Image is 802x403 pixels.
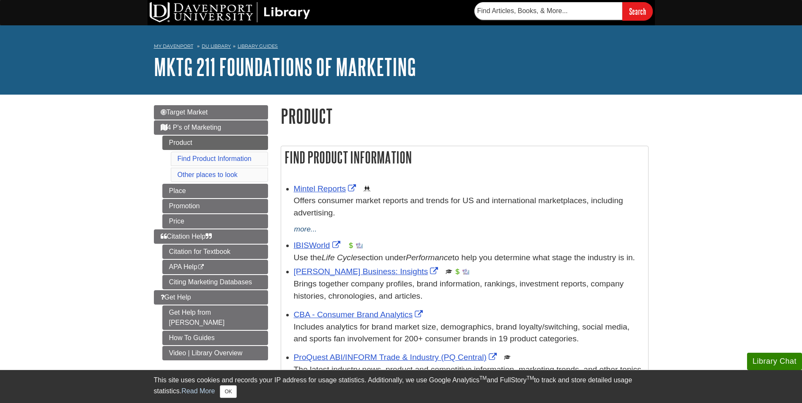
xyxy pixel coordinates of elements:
img: Financial Report [348,242,354,249]
a: Citation for Textbook [162,245,268,259]
img: Demographics [364,185,370,192]
sup: TM [527,375,534,381]
a: Video | Library Overview [162,346,268,360]
button: Library Chat [747,353,802,370]
span: Citation Help [161,233,212,240]
a: Citing Marketing Databases [162,275,268,289]
nav: breadcrumb [154,41,649,54]
i: Life Cycle [322,253,357,262]
form: Searches DU Library's articles, books, and more [474,2,653,20]
img: Scholarly or Peer Reviewed [446,268,452,275]
a: Link opens in new window [294,267,441,276]
img: Financial Report [454,268,461,275]
img: Scholarly or Peer Reviewed [504,354,511,361]
a: Find Product Information [178,155,252,162]
p: Offers consumer market reports and trends for US and international marketplaces, including advert... [294,195,644,219]
img: DU Library [150,2,310,22]
h1: Product [281,105,649,127]
a: DU Library [202,43,231,49]
a: Get Help [154,290,268,305]
a: MKTG 211 Foundations of Marketing [154,54,416,80]
a: Citation Help [154,229,268,244]
sup: TM [479,375,487,381]
p: Brings together company profiles, brand information, rankings, investment reports, company histor... [294,278,644,302]
i: This link opens in a new window [197,264,205,270]
input: Find Articles, Books, & More... [474,2,622,20]
a: Price [162,214,268,229]
a: Other places to look [178,171,238,178]
a: Link opens in new window [294,184,359,193]
a: Link opens in new window [294,310,425,319]
a: APA Help [162,260,268,274]
a: 4 P's of Marketing [154,120,268,135]
span: Get Help [161,294,191,301]
button: more... [294,223,318,235]
a: Place [162,184,268,198]
img: Industry Report [463,268,469,275]
p: The latest industry news, product and competitive information, marketing trends, and other topics... [294,364,644,388]
img: Industry Report [356,242,363,249]
div: Use the section under to help you determine what stage the industry is in. [294,252,644,264]
a: Get Help from [PERSON_NAME] [162,305,268,330]
a: Product [162,136,268,150]
a: Link opens in new window [294,353,499,362]
a: Promotion [162,199,268,213]
span: 4 P's of Marketing [161,124,222,131]
a: Read More [181,387,215,395]
span: Target Market [161,109,208,116]
input: Search [622,2,653,20]
a: My Davenport [154,43,193,50]
h2: Find Product Information [281,146,648,169]
p: Includes analytics for brand market size, demographics, brand loyalty/switching, social media, an... [294,321,644,346]
div: Guide Page Menu [154,105,268,360]
i: Performance [406,253,452,262]
a: Target Market [154,105,268,120]
button: Close [220,385,236,398]
a: How To Guides [162,331,268,345]
a: Link opens in new window [294,241,342,250]
div: This site uses cookies and records your IP address for usage statistics. Additionally, we use Goo... [154,375,649,398]
a: Library Guides [238,43,278,49]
